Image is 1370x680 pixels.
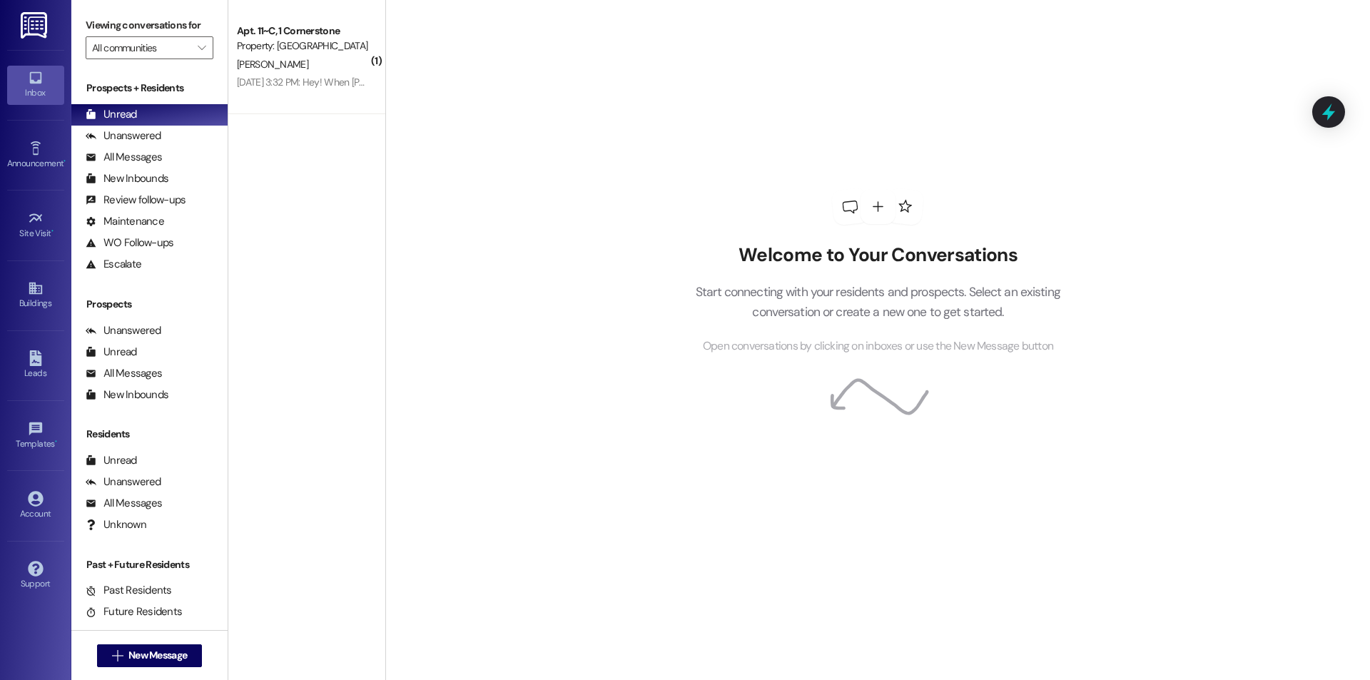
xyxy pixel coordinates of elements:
[674,282,1082,323] p: Start connecting with your residents and prospects. Select an existing conversation or create a n...
[71,297,228,312] div: Prospects
[86,496,162,511] div: All Messages
[86,107,137,122] div: Unread
[86,14,213,36] label: Viewing conversations for
[92,36,191,59] input: All communities
[71,81,228,96] div: Prospects + Residents
[64,156,66,166] span: •
[237,76,1175,88] div: [DATE] 3:32 PM: Hey! When [PERSON_NAME] was moving out she took a sticky strip off the wall in th...
[7,206,64,245] a: Site Visit •
[7,346,64,385] a: Leads
[86,128,161,143] div: Unanswered
[86,366,162,381] div: All Messages
[237,39,369,54] div: Property: [GEOGRAPHIC_DATA]
[71,427,228,442] div: Residents
[86,453,137,468] div: Unread
[51,226,54,236] span: •
[237,24,369,39] div: Apt. 11~C, 1 Cornerstone
[86,604,182,619] div: Future Residents
[237,58,308,71] span: [PERSON_NAME]
[97,644,203,667] button: New Message
[86,583,172,598] div: Past Residents
[7,557,64,595] a: Support
[674,244,1082,267] h2: Welcome to Your Conversations
[86,193,186,208] div: Review follow-ups
[86,235,173,250] div: WO Follow-ups
[7,417,64,455] a: Templates •
[86,150,162,165] div: All Messages
[21,12,50,39] img: ResiDesk Logo
[86,323,161,338] div: Unanswered
[7,487,64,525] a: Account
[86,171,168,186] div: New Inbounds
[112,650,123,661] i: 
[86,475,161,489] div: Unanswered
[55,437,57,447] span: •
[86,387,168,402] div: New Inbounds
[71,557,228,572] div: Past + Future Residents
[86,345,137,360] div: Unread
[198,42,205,54] i: 
[703,338,1053,355] span: Open conversations by clicking on inboxes or use the New Message button
[7,276,64,315] a: Buildings
[7,66,64,104] a: Inbox
[128,648,187,663] span: New Message
[86,257,141,272] div: Escalate
[86,214,164,229] div: Maintenance
[86,517,146,532] div: Unknown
